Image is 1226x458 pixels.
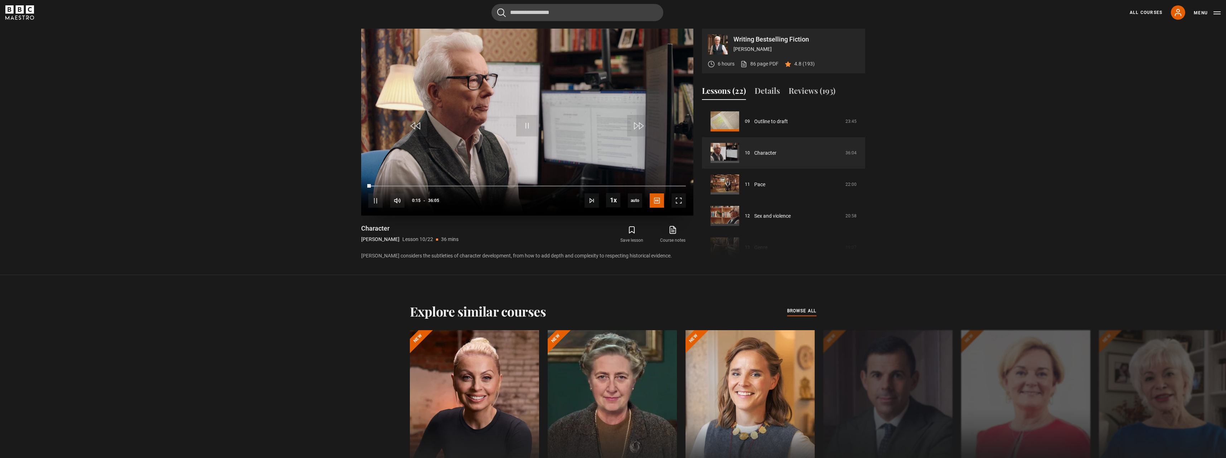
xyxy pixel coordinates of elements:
button: Playback Rate [606,193,620,207]
video-js: Video Player [361,29,693,216]
span: 0:15 [412,194,421,207]
p: Writing Bestselling Fiction [733,36,859,43]
a: browse all [787,307,816,315]
button: Submit the search query [497,8,506,17]
a: All Courses [1130,9,1162,16]
span: auto [628,193,642,208]
button: Toggle navigation [1194,9,1221,16]
span: 36:05 [428,194,439,207]
button: Reviews (193) [789,85,835,100]
p: 36 mins [441,236,459,243]
button: Fullscreen [672,193,686,208]
span: browse all [787,307,816,314]
a: 86 page PDF [740,60,779,68]
button: Lessons (22) [702,85,746,100]
p: Lesson 10/22 [402,236,433,243]
div: Progress Bar [368,185,685,187]
button: Captions [650,193,664,208]
span: - [423,198,425,203]
button: Pause [368,193,383,208]
div: Current quality: 720p [628,193,642,208]
button: Details [755,85,780,100]
a: Course notes [652,224,693,245]
h2: Explore similar courses [410,304,546,319]
button: Save lesson [611,224,652,245]
p: [PERSON_NAME] [361,236,399,243]
a: Pace [754,181,765,188]
p: [PERSON_NAME] considers the subtleties of character development, from how to add depth and comple... [361,252,693,260]
a: Sex and violence [754,212,791,220]
button: Mute [390,193,404,208]
p: 4.8 (193) [794,60,815,68]
p: 6 hours [718,60,735,68]
svg: BBC Maestro [5,5,34,20]
a: Outline to draft [754,118,788,125]
input: Search [491,4,663,21]
button: Next Lesson [585,193,599,208]
a: Character [754,149,776,157]
p: [PERSON_NAME] [733,45,859,53]
h1: Character [361,224,459,233]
